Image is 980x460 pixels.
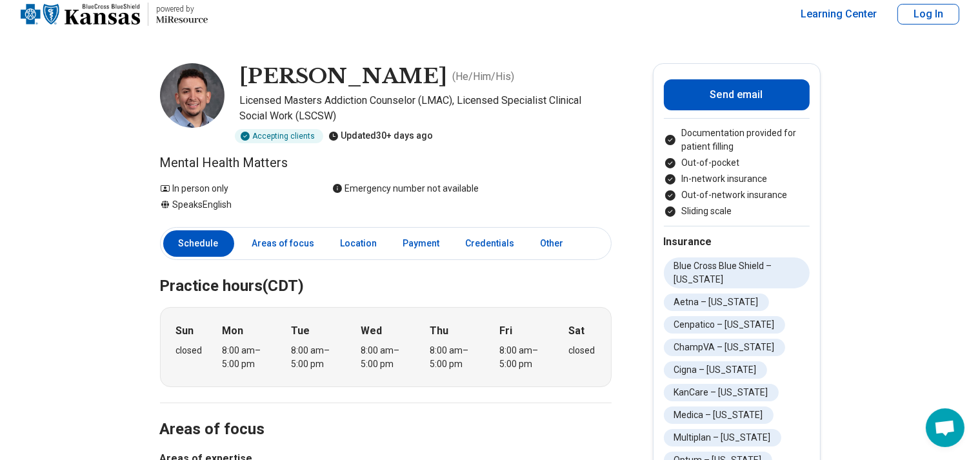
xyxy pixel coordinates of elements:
li: In-network insurance [664,172,810,186]
p: powered by [156,4,208,14]
li: Blue Cross Blue Shield – [US_STATE] [664,257,810,288]
div: closed [176,344,203,357]
strong: Wed [361,323,382,339]
a: Learning Center [801,6,877,22]
div: 8:00 am – 5:00 pm [430,344,480,371]
li: Medica – [US_STATE] [664,406,774,424]
div: Updated 30+ days ago [328,129,434,143]
strong: Tue [292,323,310,339]
strong: Mon [222,323,243,339]
li: Out-of-pocket [664,156,810,170]
div: closed [569,344,595,357]
strong: Sat [569,323,585,339]
div: When does the program meet? [160,307,612,387]
strong: Thu [430,323,449,339]
a: Location [333,230,385,257]
div: Accepting clients [235,129,323,143]
div: 8:00 am – 5:00 pm [222,344,272,371]
div: Open chat [926,408,965,447]
button: Log In [897,4,959,25]
div: In person only [160,182,306,195]
li: KanCare – [US_STATE] [664,384,779,401]
img: Martin Monarrez, Licensed Masters Addiction Counselor (LMAC) [160,63,225,128]
li: Out-of-network insurance [664,188,810,202]
li: Cigna – [US_STATE] [664,361,767,379]
h1: [PERSON_NAME] [240,63,448,90]
p: ( He/Him/His ) [453,69,515,85]
li: Sliding scale [664,205,810,218]
strong: Sun [176,323,194,339]
li: Cenpatico – [US_STATE] [664,316,785,334]
p: Mental Health Matters [160,154,612,172]
h2: Practice hours (CDT) [160,245,612,297]
p: Licensed Masters Addiction Counselor (LMAC), Licensed Specialist Clinical Social Work (LSCSW) [240,93,612,124]
a: Schedule [163,230,234,257]
h2: Areas of focus [160,388,612,441]
div: Speaks English [160,198,306,212]
button: Send email [664,79,810,110]
div: 8:00 am – 5:00 pm [292,344,341,371]
a: Payment [395,230,448,257]
a: Credentials [458,230,523,257]
li: Documentation provided for patient filling [664,126,810,154]
div: 8:00 am – 5:00 pm [361,344,410,371]
li: ChampVA – [US_STATE] [664,339,785,356]
a: Areas of focus [245,230,323,257]
div: 8:00 am – 5:00 pm [499,344,549,371]
h2: Insurance [664,234,810,250]
div: Emergency number not available [332,182,479,195]
strong: Fri [499,323,512,339]
li: Aetna – [US_STATE] [664,294,769,311]
a: Other [533,230,579,257]
li: Multiplan – [US_STATE] [664,429,781,446]
ul: Payment options [664,126,810,218]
